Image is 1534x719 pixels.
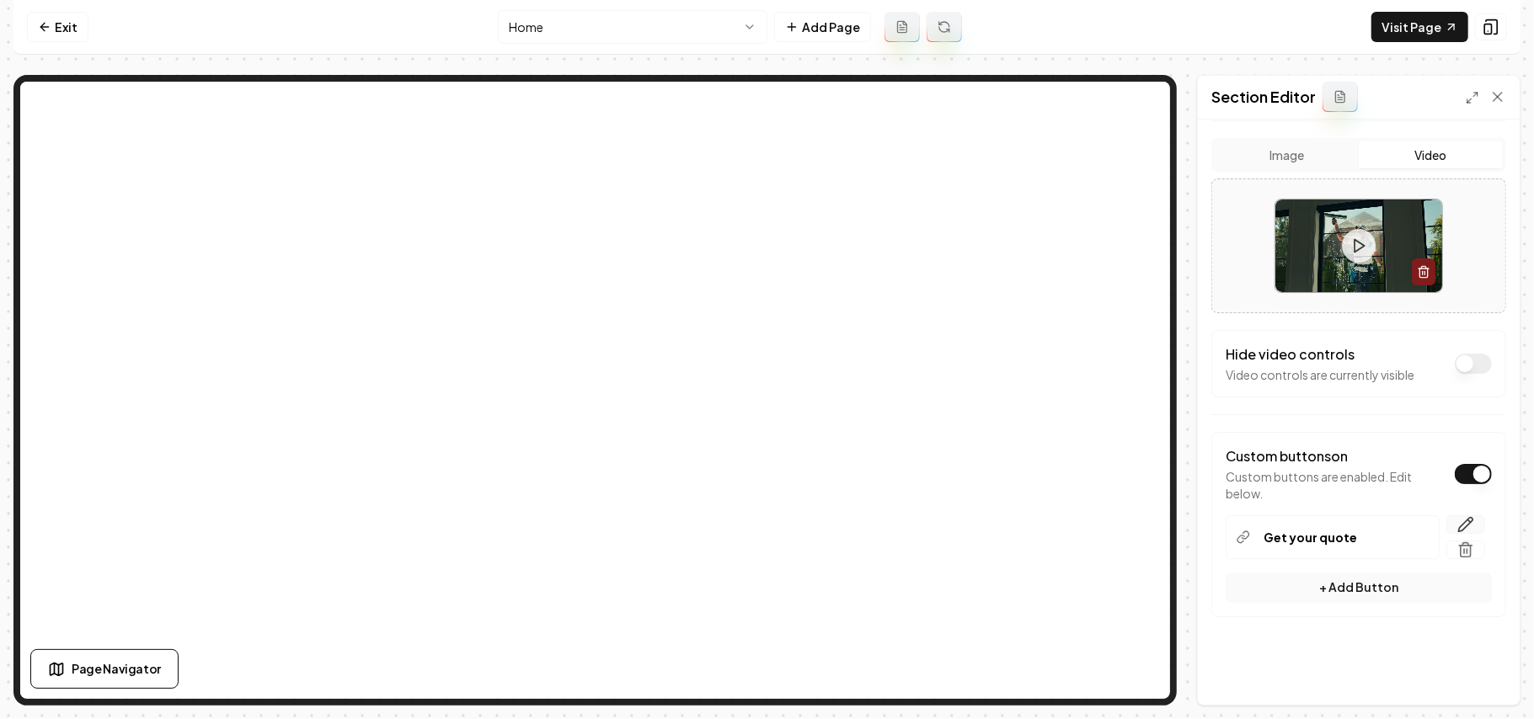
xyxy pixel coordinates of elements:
[1323,82,1358,112] button: Add admin section prompt
[1226,447,1348,465] label: Custom buttons on
[30,649,179,689] button: Page Navigator
[1215,141,1359,168] button: Image
[72,660,161,678] span: Page Navigator
[1211,85,1316,109] h2: Section Editor
[27,12,88,42] a: Exit
[1226,345,1355,363] label: Hide video controls
[1226,573,1492,603] button: + Add Button
[927,12,962,42] button: Regenerate page
[1264,529,1357,546] p: Get your quote
[1226,468,1446,502] p: Custom buttons are enabled. Edit below.
[1359,141,1503,168] button: Video
[774,12,871,42] button: Add Page
[885,12,920,42] button: Add admin page prompt
[1226,366,1414,383] p: Video controls are currently visible
[1371,12,1468,42] a: Visit Page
